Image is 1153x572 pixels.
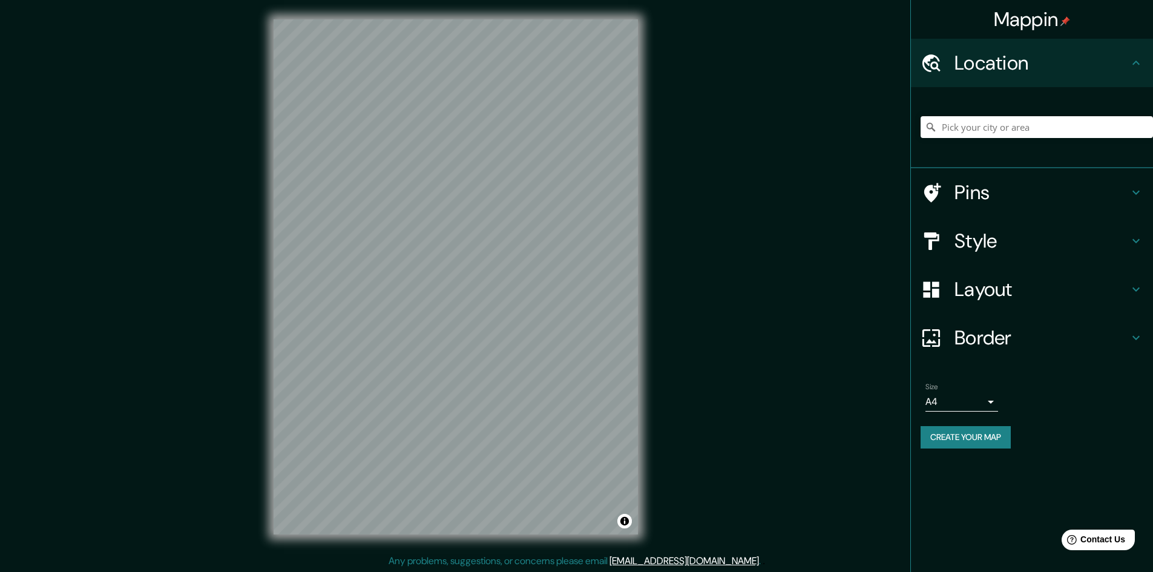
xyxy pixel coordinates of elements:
div: Style [911,217,1153,265]
h4: Style [954,229,1129,253]
h4: Pins [954,180,1129,205]
label: Size [925,382,938,392]
div: Location [911,39,1153,87]
h4: Border [954,326,1129,350]
div: . [763,554,765,568]
div: Layout [911,265,1153,314]
p: Any problems, suggestions, or concerns please email . [389,554,761,568]
h4: Layout [954,277,1129,301]
div: . [761,554,763,568]
canvas: Map [274,19,638,534]
h4: Mappin [994,7,1071,31]
div: Pins [911,168,1153,217]
button: Toggle attribution [617,514,632,528]
input: Pick your city or area [921,116,1153,138]
div: A4 [925,392,998,412]
button: Create your map [921,426,1011,449]
h4: Location [954,51,1129,75]
iframe: Help widget launcher [1045,525,1140,559]
img: pin-icon.png [1060,16,1070,26]
a: [EMAIL_ADDRESS][DOMAIN_NAME] [609,554,759,567]
div: Border [911,314,1153,362]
